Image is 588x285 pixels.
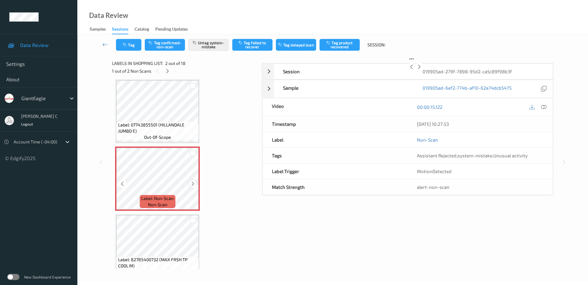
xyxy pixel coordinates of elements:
span: out-of-scope [144,269,171,275]
div: Label [263,132,408,147]
span: , , [417,153,528,158]
button: Tag confirmed-non-scan [145,39,185,51]
div: Pending Updates [155,26,188,34]
div: alert-non-scan [417,184,543,190]
div: Tags [263,148,408,163]
span: Session: [367,42,385,48]
span: non-scan [148,202,167,208]
span: out-of-scope [144,134,171,140]
div: 019905ad-279f-7898-95d2-ca5c89f98b3f [413,64,553,79]
a: Catalog [135,25,155,34]
a: Samples [90,25,112,34]
a: Sessions [112,25,135,34]
div: [DATE] 10:27:53 [417,121,543,127]
span: Assistant Rejected [417,153,457,158]
div: Sessions [112,26,128,34]
a: 019905ad-6ef2-774b-af10-62a74dcb5475 [423,85,512,93]
div: Session [274,64,413,79]
button: Tag product recovered [320,39,360,51]
a: 00:00:15.122 [417,104,442,110]
a: Non-Scan [417,137,438,143]
span: Label: Non-Scan [141,195,174,202]
span: Label: 82785400732 (MAX FRSH TP COOL M) [118,257,197,269]
div: 1 out of 2 Non Scans [112,67,258,75]
div: Sample019905ad-6ef2-774b-af10-62a74dcb5475 [262,80,553,98]
span: 2 out of 18 [165,60,186,66]
div: Catalog [135,26,149,34]
div: Match Strength [263,179,408,195]
div: MotionDetected [408,164,553,179]
span: system-mistake [457,153,492,158]
div: Samples [90,26,106,34]
div: Session019905ad-279f-7898-95d2-ca5c89f98b3f [262,63,553,79]
div: Timestamp [263,116,408,132]
span: Unusual activity [493,153,528,158]
button: Tag delayed scan [276,39,316,51]
button: Tag [116,39,141,51]
div: Label Trigger [263,164,408,179]
span: Labels in shopping list: [112,60,163,66]
div: Sample [274,80,413,98]
div: Data Review [89,12,128,19]
button: Tag failed to recover [232,39,273,51]
button: Untag system-mistake [188,39,229,51]
div: Video [263,98,408,116]
a: Pending Updates [155,25,194,34]
span: Label: 07743855501 (HILLANDALE JUMBO E) [118,122,197,134]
